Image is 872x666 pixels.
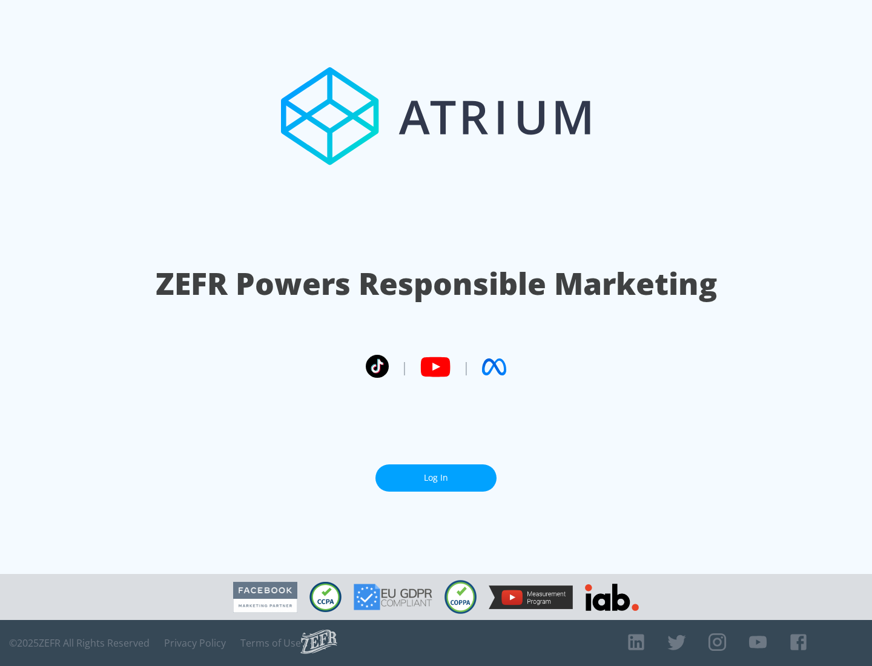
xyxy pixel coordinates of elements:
img: COPPA Compliant [444,580,477,614]
a: Terms of Use [240,637,301,649]
img: CCPA Compliant [309,582,342,612]
img: IAB [585,584,639,611]
span: | [401,358,408,376]
a: Log In [375,464,497,492]
img: GDPR Compliant [354,584,432,610]
a: Privacy Policy [164,637,226,649]
img: YouTube Measurement Program [489,585,573,609]
img: Facebook Marketing Partner [233,582,297,613]
h1: ZEFR Powers Responsible Marketing [156,263,717,305]
span: © 2025 ZEFR All Rights Reserved [9,637,150,649]
span: | [463,358,470,376]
